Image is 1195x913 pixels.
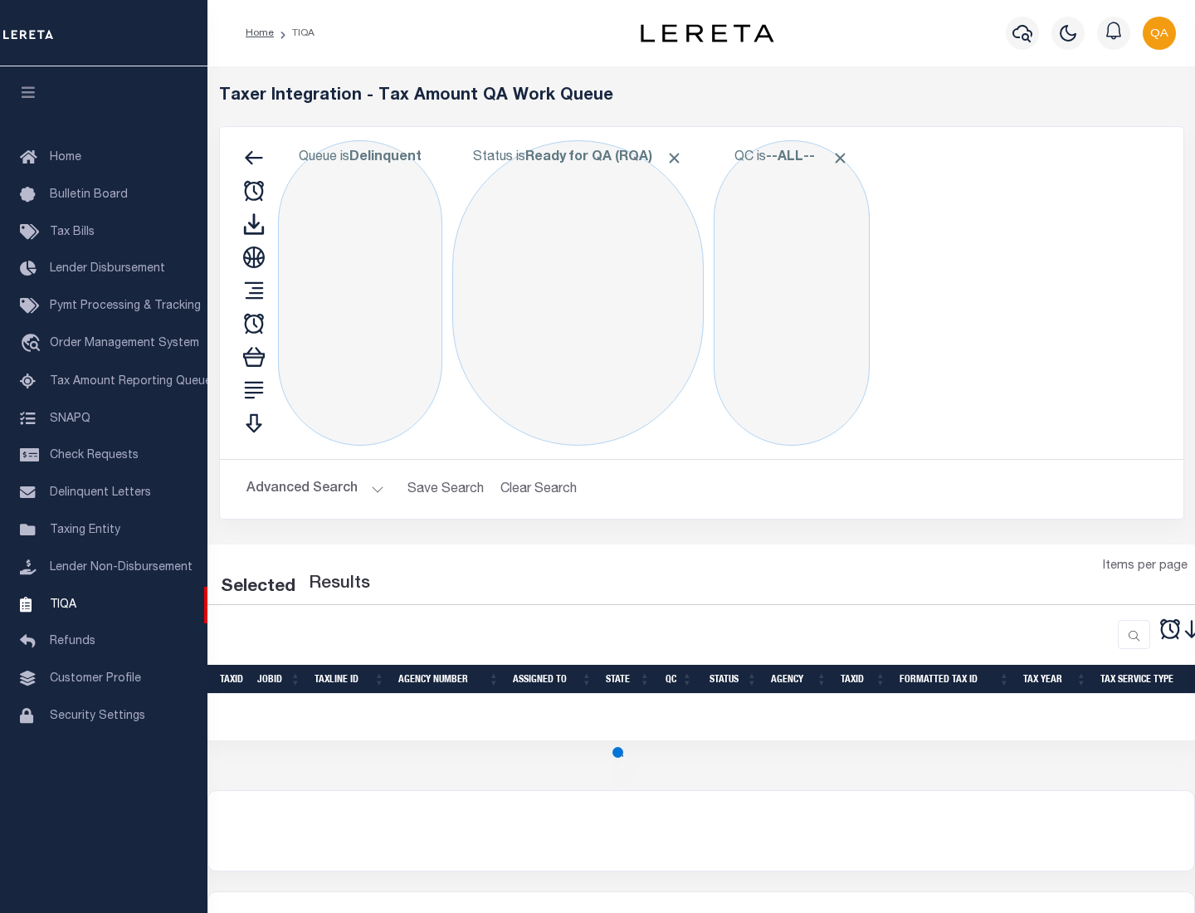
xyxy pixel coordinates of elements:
div: Click to Edit [714,140,870,446]
span: Delinquent Letters [50,487,151,499]
span: Check Requests [50,450,139,461]
span: Tax Bills [50,227,95,238]
li: TIQA [274,26,315,41]
h5: Taxer Integration - Tax Amount QA Work Queue [219,86,1184,106]
button: Save Search [398,473,494,505]
th: QC [657,665,700,694]
button: Advanced Search [246,473,384,505]
span: Bulletin Board [50,189,128,201]
b: --ALL-- [766,151,815,164]
th: TaxLine ID [308,665,392,694]
span: Taxing Entity [50,525,120,536]
span: Home [50,152,81,164]
span: Security Settings [50,710,145,722]
span: Click to Remove [666,149,683,167]
a: Home [246,28,274,38]
span: Lender Non-Disbursement [50,562,193,574]
span: Items per page [1103,558,1188,576]
img: logo-dark.svg [641,24,773,42]
span: Tax Amount Reporting Queue [50,376,212,388]
th: Tax Year [1017,665,1094,694]
span: Click to Remove [832,149,849,167]
th: JobID [251,665,308,694]
th: Agency [764,665,834,694]
i: travel_explore [20,334,46,355]
span: Customer Profile [50,673,141,685]
div: Click to Edit [452,140,704,446]
label: Results [309,571,370,598]
th: Agency Number [392,665,506,694]
th: TaxID [834,665,893,694]
span: SNAPQ [50,413,90,424]
span: Pymt Processing & Tracking [50,300,201,312]
span: TIQA [50,598,76,610]
span: Lender Disbursement [50,263,165,275]
th: TaxID [213,665,251,694]
b: Ready for QA (RQA) [525,151,683,164]
th: Status [700,665,764,694]
img: svg+xml;base64,PHN2ZyB4bWxucz0iaHR0cDovL3d3dy53My5vcmcvMjAwMC9zdmciIHBvaW50ZXItZXZlbnRzPSJub25lIi... [1143,17,1176,50]
div: Click to Edit [278,140,442,446]
th: State [599,665,657,694]
div: Selected [221,574,295,601]
th: Formatted Tax ID [893,665,1017,694]
button: Clear Search [494,473,584,505]
span: Order Management System [50,338,199,349]
span: Refunds [50,636,95,647]
b: Delinquent [349,151,422,164]
th: Assigned To [506,665,599,694]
